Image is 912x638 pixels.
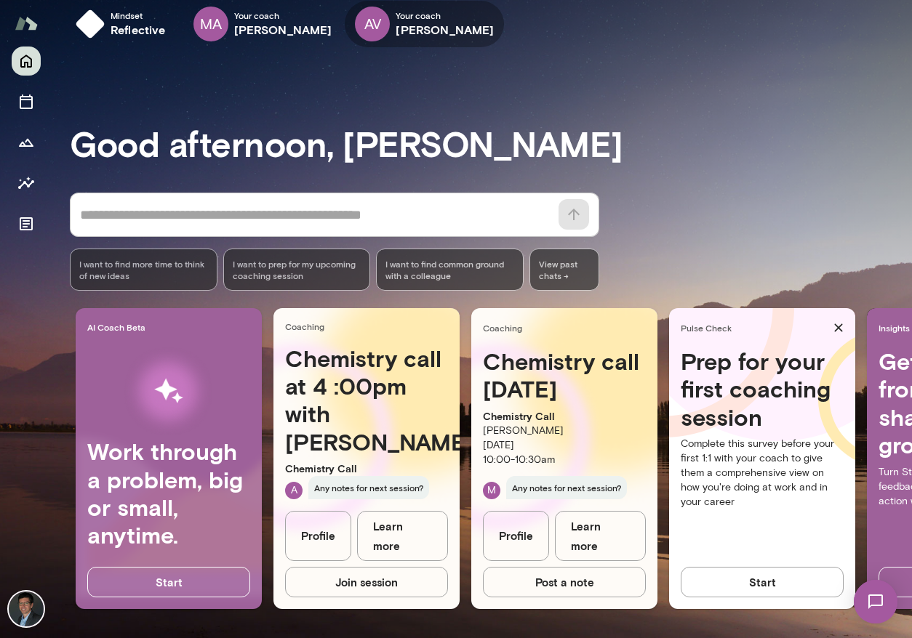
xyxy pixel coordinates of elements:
span: AI Coach Beta [87,321,256,333]
a: Profile [483,511,549,561]
span: View past chats -> [529,249,599,291]
span: Any notes for next session? [506,476,627,499]
div: A [285,482,303,499]
span: I want to find common ground with a colleague [385,258,514,281]
div: MAYour coach[PERSON_NAME] [183,1,343,47]
h3: Good afternoon, [PERSON_NAME] [70,123,912,163]
p: 10:00 - 10:30am [483,453,646,467]
span: Pulse Check [681,322,828,334]
div: AV [355,7,390,41]
h6: [PERSON_NAME] [396,21,494,39]
button: Post a note [483,567,646,597]
h6: reflective [111,21,166,39]
p: [DATE] [483,438,646,453]
a: Learn more [555,511,646,561]
div: I want to find common ground with a colleague [376,249,524,291]
button: Documents [12,209,41,238]
p: Chemistry Call [285,461,448,476]
img: Mento [15,9,38,37]
button: Join session [285,567,448,597]
span: Any notes for next session? [308,476,429,499]
span: I want to find more time to think of new ideas [79,258,208,281]
button: Sessions [12,87,41,116]
span: Your coach [396,9,494,21]
p: Chemistry Call [483,409,646,424]
img: mindset [76,9,105,39]
h4: Prep for your first coaching session [681,347,844,431]
p: [PERSON_NAME] [483,424,646,438]
span: Your coach [234,9,332,21]
span: Coaching [285,320,454,332]
a: Profile [285,511,351,561]
div: I want to find more time to think of new ideas [70,249,217,291]
div: I want to prep for my upcoming coaching session [223,249,371,291]
span: Mindset [111,9,166,21]
button: Growth Plan [12,128,41,157]
button: Start [87,567,250,597]
a: Learn more [357,511,448,561]
h4: Chemistry call at 4 :00pm with [PERSON_NAME] [285,344,448,456]
h4: Chemistry call [DATE] [483,347,646,403]
img: AI Workflows [104,345,233,437]
div: AVYour coach[PERSON_NAME] [345,1,504,47]
h6: [PERSON_NAME] [234,21,332,39]
button: Mindsetreflective [70,1,177,47]
span: Coaching [483,322,652,334]
h4: Work through a problem, big or small, anytime. [87,437,250,549]
button: Home [12,47,41,76]
div: MA [193,7,228,41]
p: Complete this survey before your first 1:1 with your coach to give them a comprehensive view on h... [681,437,844,509]
img: Brian Clerc [9,591,44,626]
button: Insights [12,169,41,198]
button: Start [681,567,844,597]
div: M [483,482,500,499]
span: I want to prep for my upcoming coaching session [233,258,361,281]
